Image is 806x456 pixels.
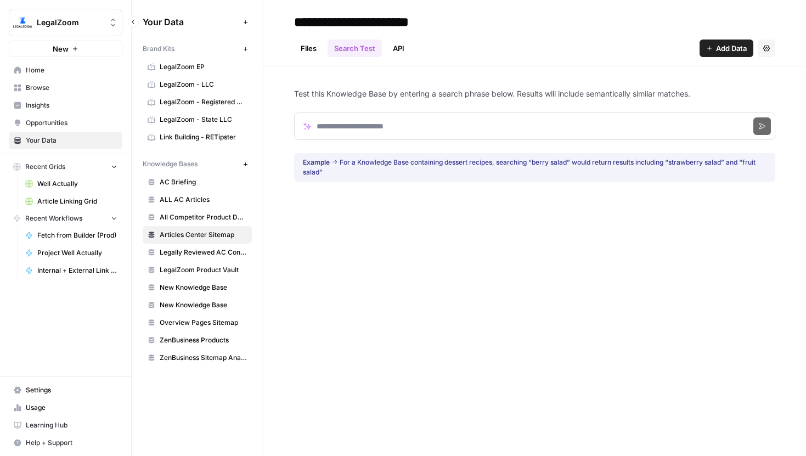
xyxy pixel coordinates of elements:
button: Recent Grids [9,159,122,175]
a: Browse [9,79,122,97]
span: Opportunities [26,118,117,128]
span: Brand Kits [143,44,174,54]
span: Help + Support [26,438,117,448]
span: Settings [26,385,117,395]
a: LegalZoom Product Vault [143,261,252,279]
span: LegalZoom [37,17,103,28]
a: Opportunities [9,114,122,132]
a: Usage [9,399,122,416]
a: New Knowledge Base [143,296,252,314]
span: New Knowledge Base [160,283,247,292]
span: LegalZoom Product Vault [160,265,247,275]
a: Search Test [328,40,382,57]
p: Test this Knowledge Base by entering a search phrase below. Results will include semantically sim... [294,88,775,99]
input: Search phrase [294,112,775,140]
a: Well Actually [20,175,122,193]
span: ZenBusiness Products [160,335,247,345]
button: Add Data [700,40,753,57]
a: Learning Hub [9,416,122,434]
a: Articles Center Sitemap [143,226,252,244]
a: Internal + External Link Addition [20,262,122,279]
a: Settings [9,381,122,399]
span: Legally Reviewed AC Content [160,247,247,257]
span: AC Briefing [160,177,247,187]
a: ALL AC Articles [143,191,252,209]
a: AC Briefing [143,173,252,191]
span: Overview Pages Sitemap [160,318,247,328]
span: Well Actually [37,179,117,189]
span: Learning Hub [26,420,117,430]
span: Your Data [143,15,239,29]
span: ZenBusiness Sitemap Analysis [160,353,247,363]
button: Recent Workflows [9,210,122,227]
a: Your Data [9,132,122,149]
a: Article Linking Grid [20,193,122,210]
span: ALL AC Articles [160,195,247,205]
a: LegalZoom EP [143,58,252,76]
button: Workspace: LegalZoom [9,9,122,36]
span: LegalZoom - Registered Agent [160,97,247,107]
span: Project Well Actually [37,248,117,258]
span: Browse [26,83,117,93]
span: LegalZoom - State LLC [160,115,247,125]
span: Home [26,65,117,75]
span: Fetch from Builder (Prod) [37,230,117,240]
a: LegalZoom - Registered Agent [143,93,252,111]
span: Add Data [716,43,747,54]
img: LegalZoom Logo [13,13,32,32]
span: Your Data [26,136,117,145]
span: Link Building - RETipster [160,132,247,142]
a: Files [294,40,323,57]
a: Link Building - RETipster [143,128,252,146]
span: Knowledge Bases [143,159,198,169]
span: Internal + External Link Addition [37,266,117,275]
span: LegalZoom - LLC [160,80,247,89]
a: Legally Reviewed AC Content [143,244,252,261]
a: New Knowledge Base [143,279,252,296]
a: API [386,40,411,57]
span: New Knowledge Base [160,300,247,310]
span: Usage [26,403,117,413]
span: Recent Workflows [25,213,82,223]
span: Example [303,158,330,166]
span: Recent Grids [25,162,65,172]
span: LegalZoom EP [160,62,247,72]
a: LegalZoom - State LLC [143,111,252,128]
a: All Competitor Product Data [143,209,252,226]
a: Project Well Actually [20,244,122,262]
span: Articles Center Sitemap [160,230,247,240]
span: New [53,43,69,54]
div: For a Knowledge Base containing dessert recipes, searching “berry salad” would return results inc... [303,157,766,177]
button: Help + Support [9,434,122,452]
a: Fetch from Builder (Prod) [20,227,122,244]
a: ZenBusiness Products [143,331,252,349]
a: Insights [9,97,122,114]
a: Home [9,61,122,79]
a: ZenBusiness Sitemap Analysis [143,349,252,367]
span: Article Linking Grid [37,196,117,206]
span: Insights [26,100,117,110]
span: All Competitor Product Data [160,212,247,222]
a: Overview Pages Sitemap [143,314,252,331]
a: LegalZoom - LLC [143,76,252,93]
button: New [9,41,122,57]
